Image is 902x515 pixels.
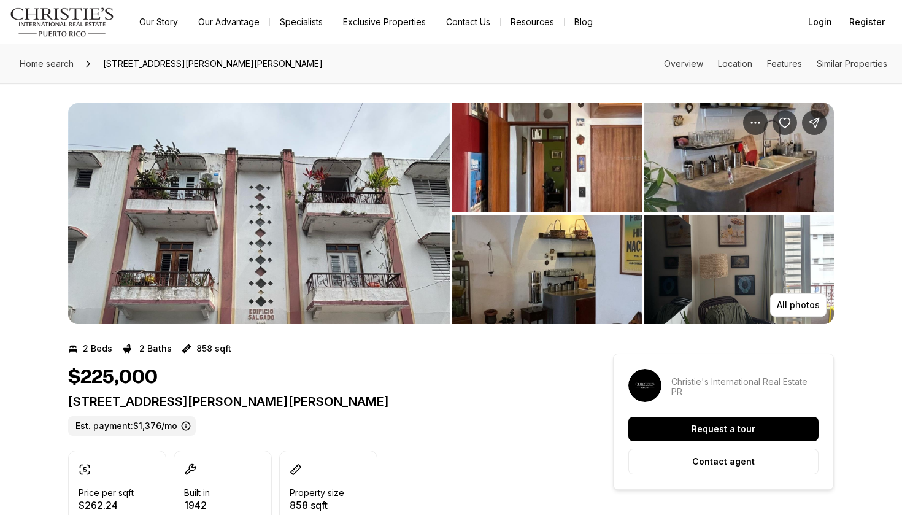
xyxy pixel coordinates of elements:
a: Skip to: Overview [664,58,703,69]
p: All photos [777,300,820,310]
h1: $225,000 [68,366,158,389]
p: Price per sqft [79,488,134,498]
span: Home search [20,58,74,69]
p: Contact agent [692,457,755,467]
a: Home search [15,54,79,74]
a: Skip to: Similar Properties [817,58,887,69]
p: $262.24 [79,500,134,510]
a: Blog [565,14,603,31]
button: Login [801,10,839,34]
button: 2 Baths [122,339,172,358]
button: Share Property: 701 CLL ERNESTO CERRA #3A [802,110,827,135]
p: Request a tour [692,424,755,434]
button: Contact Us [436,14,500,31]
button: View image gallery [452,103,642,212]
button: Save Property: 701 CLL ERNESTO CERRA #3A [773,110,797,135]
p: 2 Baths [139,344,172,354]
a: Our Story [129,14,188,31]
button: All photos [770,293,827,317]
nav: Page section menu [664,59,887,69]
li: 1 of 3 [68,103,450,324]
button: View image gallery [452,215,642,324]
p: 858 sqft [196,344,231,354]
a: Specialists [270,14,333,31]
p: Christie's International Real Estate PR [671,377,819,397]
button: Property options [743,110,768,135]
button: Contact agent [628,449,819,474]
button: View image gallery [644,103,834,212]
p: Built in [184,488,210,498]
a: Skip to: Features [767,58,802,69]
div: Listing Photos [68,103,834,324]
p: Property size [290,488,344,498]
p: 1942 [184,500,210,510]
label: Est. payment: $1,376/mo [68,416,196,436]
a: Exclusive Properties [333,14,436,31]
li: 2 of 3 [452,103,834,324]
button: View image gallery [68,103,450,324]
a: Our Advantage [188,14,269,31]
p: [STREET_ADDRESS][PERSON_NAME][PERSON_NAME] [68,394,569,409]
button: Register [842,10,892,34]
p: 858 sqft [290,500,344,510]
span: [STREET_ADDRESS][PERSON_NAME][PERSON_NAME] [98,54,328,74]
span: Login [808,17,832,27]
span: Register [849,17,885,27]
p: 2 Beds [83,344,112,354]
img: logo [10,7,115,37]
a: Resources [501,14,564,31]
button: View image gallery [644,215,834,324]
a: Skip to: Location [718,58,752,69]
button: Request a tour [628,417,819,441]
